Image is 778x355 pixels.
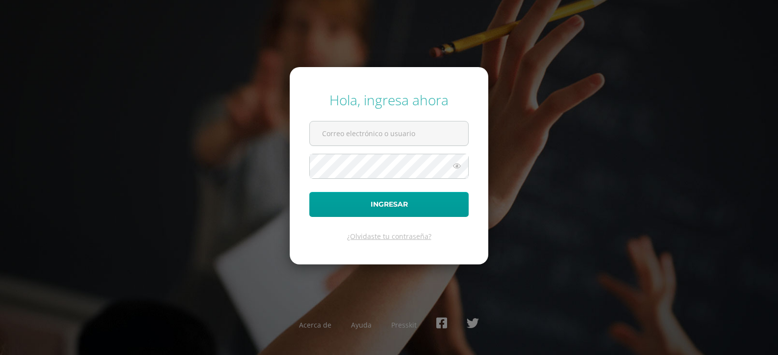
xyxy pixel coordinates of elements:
div: Hola, ingresa ahora [309,91,469,109]
a: Acerca de [299,320,331,330]
a: Presskit [391,320,417,330]
a: ¿Olvidaste tu contraseña? [347,232,431,241]
input: Correo electrónico o usuario [310,121,468,145]
button: Ingresar [309,192,469,217]
a: Ayuda [351,320,372,330]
